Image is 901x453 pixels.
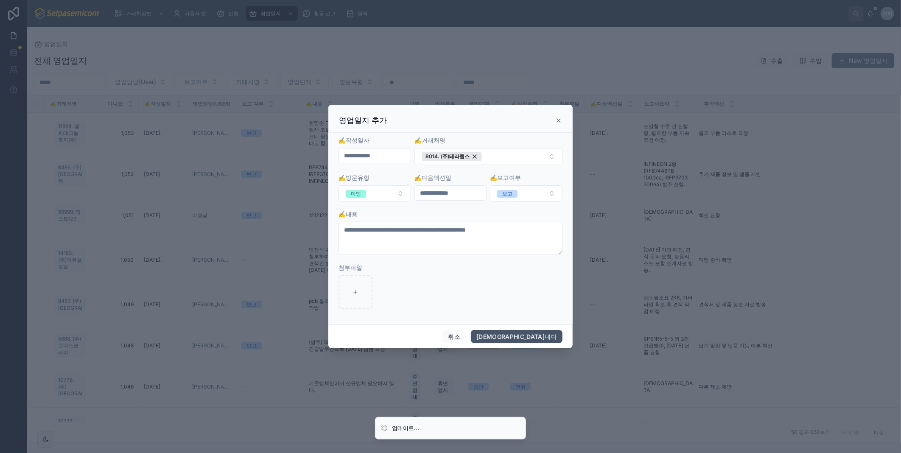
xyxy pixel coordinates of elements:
div: 업데이트... [392,424,419,433]
span: ✍️거래처명 [414,137,445,144]
span: ✍️내용 [339,210,358,218]
span: ✍️다음액션일 [414,174,451,181]
div: 미팅 [351,190,361,198]
span: ✍️방문유형 [339,174,369,181]
span: ✍️보고여부 [490,174,521,181]
button: 5422 선택 취소 [422,152,482,161]
div: 보고 [502,190,512,198]
button: 취소 [442,330,466,344]
button: [DEMOGRAPHIC_DATA]내다 [471,330,562,344]
button: 선택 버튼 [339,185,411,201]
button: 선택 버튼 [414,148,562,165]
span: 8014. (주)테라랩스 [425,153,470,160]
button: 선택 버튼 [490,185,562,201]
h3: 영업일지 추가 [339,115,387,126]
span: ✍️작성일자 [339,137,369,144]
span: 첨부파일 [339,264,362,271]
